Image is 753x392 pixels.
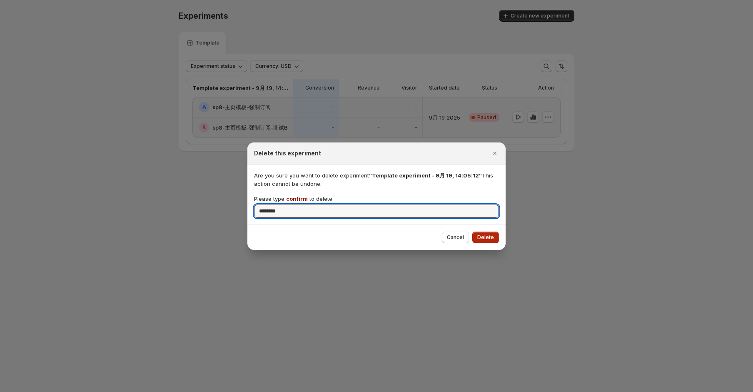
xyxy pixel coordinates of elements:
button: Cancel [442,232,469,243]
span: "Template experiment - 9月 19, 14:05:12" [369,172,482,179]
span: Delete [477,234,494,241]
button: Delete [472,232,499,243]
p: Please type to delete [254,195,332,203]
span: confirm [286,195,308,202]
h2: Delete this experiment [254,149,321,157]
p: Are you sure you want to delete experiment This action cannot be undone. [254,171,499,188]
span: Cancel [447,234,464,241]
